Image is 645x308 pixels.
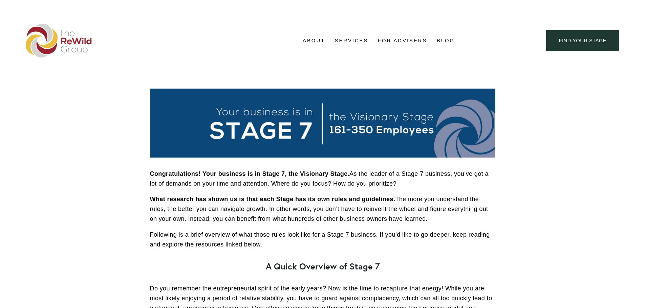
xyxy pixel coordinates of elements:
[303,36,325,45] span: About
[150,170,350,177] strong: Congratulations! Your business is in Stage 7, the Visionary Stage.
[26,24,92,57] img: The ReWild Group
[150,230,495,250] p: Following is a brief overview of what those rules look like for a Stage 7 business. If you’d like...
[546,30,619,51] a: find your stage
[150,196,395,203] strong: What research has shown us is that each Stage has its own rules and guidelines.
[303,35,325,46] a: folder dropdown
[378,35,427,46] a: For Advisers
[335,35,368,46] a: folder dropdown
[266,261,380,272] strong: A Quick Overview of Stage 7
[150,194,495,223] p: The more you understand the rules, the better you can navigate growth. In other words, you don’t ...
[437,35,455,46] a: Blog
[150,169,495,189] p: As the leader of a Stage 7 business, you’ve got a lot of demands on your time and attention. Wher...
[335,36,368,45] span: Services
